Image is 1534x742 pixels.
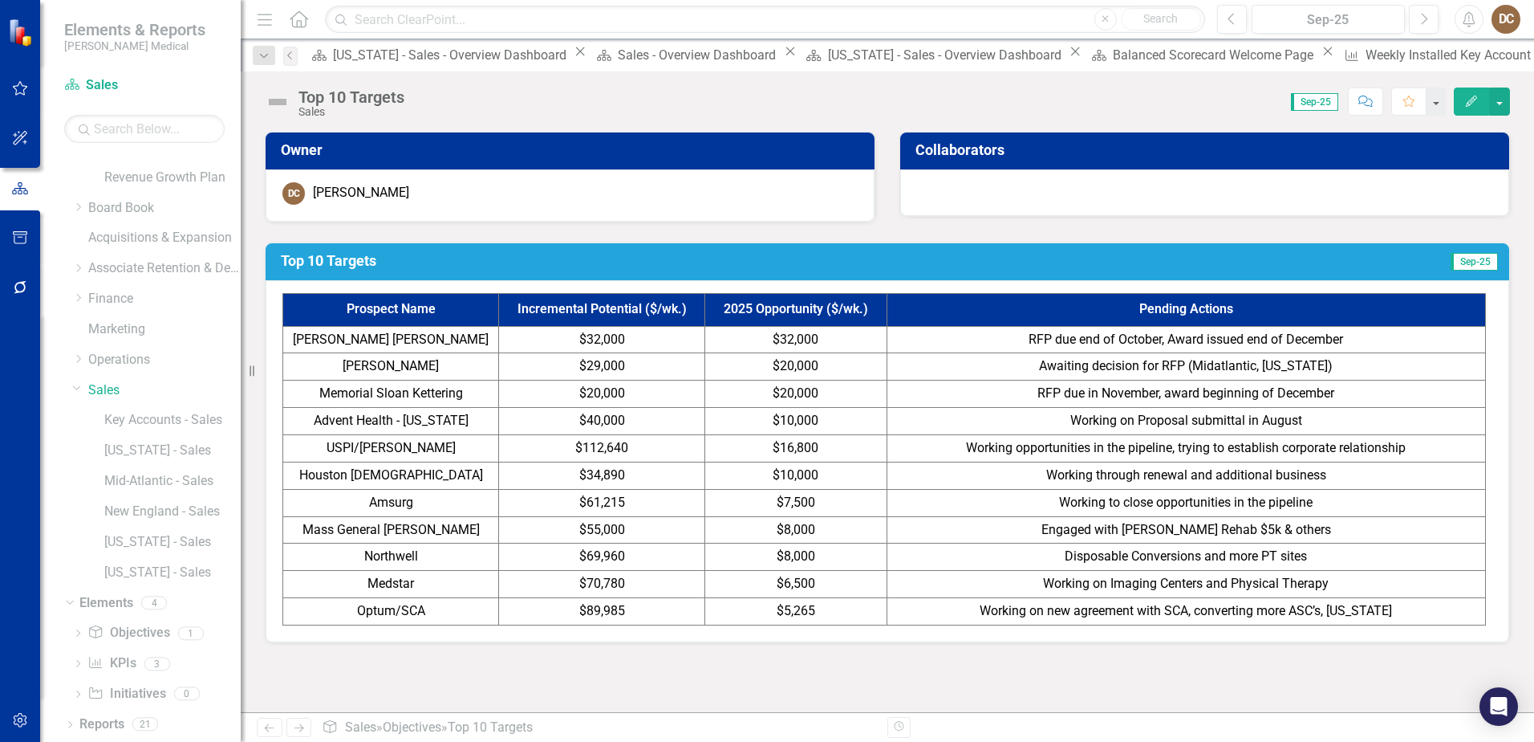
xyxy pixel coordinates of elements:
[980,603,1392,618] span: Working on new agreement with SCA, converting more ASC’s, [US_STATE]
[1059,495,1313,510] span: Working to close opportunities in the pipeline
[178,626,204,640] div: 1
[104,442,241,460] a: [US_STATE] - Sales
[104,411,241,430] a: Key Accounts - Sales
[364,548,418,564] span: Northwell
[357,603,425,618] span: Optum/SCA
[773,413,818,428] span: $10,000
[8,18,36,46] img: ClearPoint Strategy
[1121,8,1201,31] button: Search
[88,381,241,400] a: Sales
[298,106,404,118] div: Sales
[1143,12,1178,25] span: Search
[367,576,414,591] span: Medstar
[828,45,1065,65] div: [US_STATE] - Sales - Overview Dashboard
[1086,45,1317,65] a: Balanced Scorecard Welcome Page
[281,142,865,158] h3: Owner
[87,624,169,642] a: Objectives
[777,548,815,564] span: $8,000
[1046,467,1326,483] span: Working through renewal and additional business
[579,385,625,401] span: $20,000
[347,301,436,316] strong: Prospect Name
[579,495,625,510] span: $61,215
[88,351,241,369] a: Operations
[343,358,439,373] span: [PERSON_NAME]
[590,45,780,65] a: Sales - Overview Dashboard
[579,467,625,483] span: $34,890
[132,718,158,732] div: 21
[1070,413,1302,428] span: Working on Proposal submittal in August
[104,564,241,582] a: [US_STATE] - Sales
[777,495,815,510] span: $7,500
[79,715,124,734] a: Reports
[88,259,241,278] a: Associate Retention & Development
[281,253,1086,269] h3: Top 10 Targets
[579,413,625,428] span: $40,000
[579,548,625,564] span: $69,960
[579,332,625,347] span: $32,000
[777,603,815,618] span: $5,265
[517,301,687,316] strong: Incremental Potential ($/wk.)
[265,89,290,115] img: Not Defined
[87,685,165,703] a: Initiatives
[88,290,241,308] a: Finance
[1029,332,1343,347] span: RFP due end of October, Award issued end of December
[448,720,533,735] div: Top 10 Targets
[801,45,1065,65] a: [US_STATE] - Sales - Overview Dashboard
[1491,5,1520,34] button: DC
[141,596,167,609] div: 4
[1291,93,1338,111] span: Sep-25
[1043,576,1329,591] span: Working on Imaging Centers and Physical Therapy
[302,522,480,537] span: Mass General [PERSON_NAME]
[383,720,441,735] a: Objectives
[618,45,781,65] div: Sales - Overview Dashboard
[579,576,625,591] span: $70,780
[1113,45,1317,65] div: Balanced Scorecard Welcome Page
[79,594,133,613] a: Elements
[345,720,376,735] a: Sales
[104,169,241,187] a: Revenue Growth Plan
[777,576,815,591] span: $6,500
[369,495,413,510] span: Amsurg
[282,182,305,205] div: DC
[1139,301,1233,316] strong: Pending Actions
[293,332,489,347] span: [PERSON_NAME] [PERSON_NAME]
[104,503,241,521] a: New England - Sales
[1065,548,1307,564] span: Disposable Conversions and more PT sites
[313,184,409,202] div: [PERSON_NAME]
[966,440,1406,455] span: Working opportunities in the pipeline, trying to establish corporate relationship
[579,603,625,618] span: $89,985
[1041,522,1331,537] span: Engaged with [PERSON_NAME] Rehab $5k & others
[104,533,241,552] a: [US_STATE] - Sales
[327,440,456,455] span: USPI/[PERSON_NAME]
[319,385,463,401] span: Memorial Sloan Kettering
[915,142,1500,158] h3: Collaborators
[298,88,404,106] div: Top 10 Targets
[64,20,205,39] span: Elements & Reports
[314,413,469,428] span: Advent Health - [US_STATE]
[1257,10,1399,30] div: Sep-25
[1252,5,1405,34] button: Sep-25
[333,45,570,65] div: [US_STATE] - Sales - Overview Dashboard
[1451,253,1498,271] span: Sep-25
[579,522,625,537] span: $55,000
[777,522,815,537] span: $8,000
[724,301,868,316] strong: 2025 Opportunity ($/wk.)
[322,719,875,737] div: » »
[299,467,483,483] span: Houston [DEMOGRAPHIC_DATA]
[1479,687,1518,726] div: Open Intercom Messenger
[575,440,628,455] span: $112,640
[1037,385,1334,401] span: RFP due in November, award beginning of December
[579,358,625,373] span: $29,000
[64,115,225,143] input: Search Below...
[325,6,1205,34] input: Search ClearPoint...
[174,687,200,701] div: 0
[88,199,241,218] a: Board Book
[773,332,818,347] span: $32,000
[144,657,170,671] div: 3
[306,45,570,65] a: [US_STATE] - Sales - Overview Dashboard
[87,654,136,673] a: KPIs
[773,385,818,401] span: $20,000
[64,39,205,52] small: [PERSON_NAME] Medical
[773,358,818,373] span: $20,000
